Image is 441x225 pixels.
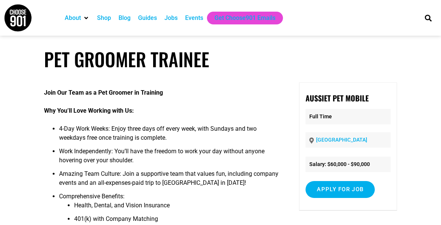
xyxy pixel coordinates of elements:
[138,14,157,23] a: Guides
[119,14,131,23] a: Blog
[61,12,412,24] nav: Main nav
[316,137,367,143] a: [GEOGRAPHIC_DATA]
[61,12,93,24] div: About
[59,147,281,169] li: Work Independently: You’ll have the freedom to work your day without anyone hovering over your sh...
[44,107,134,114] strong: Why You’ll Love Working with Us:
[306,157,390,172] li: Salary: $60,000 - $90,000
[306,92,369,104] strong: Aussiet Pet Mobile
[74,201,281,214] li: Health, Dental, and Vision Insurance
[59,124,281,147] li: 4-Day Work Weeks: Enjoy three days off every week, with Sundays and two weekdays free once traini...
[164,14,178,23] a: Jobs
[185,14,203,23] a: Events
[65,14,81,23] a: About
[306,109,390,124] p: Full Time
[44,89,163,96] strong: Join Our Team as a Pet Groomer in Training
[306,181,375,198] input: Apply for job
[59,169,281,192] li: Amazing Team Culture: Join a supportive team that values fun, including company events and an all...
[97,14,111,23] a: Shop
[214,14,275,23] a: Get Choose901 Emails
[422,12,434,24] div: Search
[44,48,397,70] h1: Pet Groomer Trainee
